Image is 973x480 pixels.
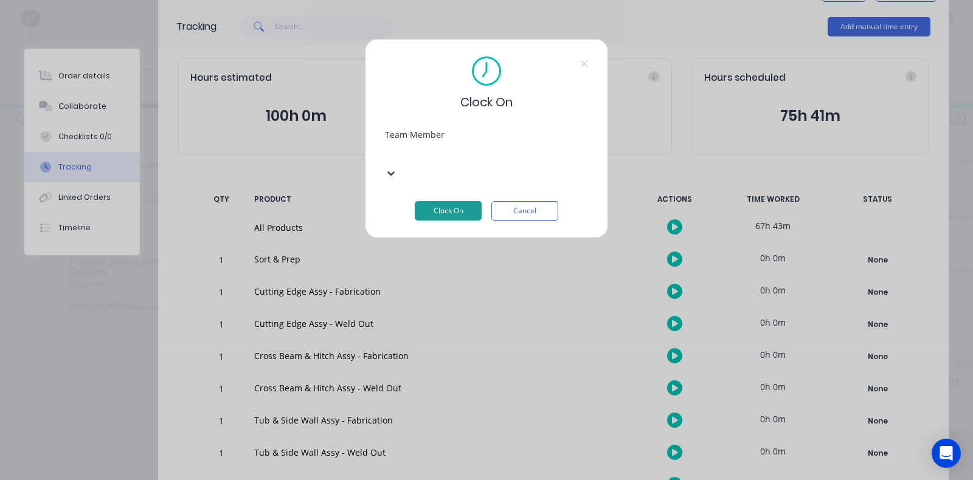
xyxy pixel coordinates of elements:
[385,131,588,139] div: Team Member
[389,160,510,173] div: [PERSON_NAME]
[932,439,961,468] div: Open Intercom Messenger
[415,201,482,221] button: Clock On
[491,201,558,221] button: Cancel
[460,93,513,111] span: Clock On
